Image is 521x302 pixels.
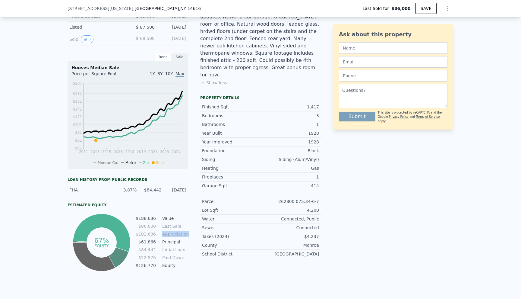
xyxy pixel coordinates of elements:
tspan: $41 [75,146,82,150]
div: Fireplaces [202,174,260,180]
td: $84,442 [135,246,156,253]
div: Monroe [260,242,319,248]
tspan: 2011 [79,150,88,154]
div: Property details [200,95,321,100]
tspan: equity [94,243,109,248]
div: Listed [69,24,123,30]
div: Parcel [202,198,260,204]
div: 3 [260,113,319,119]
div: 1928 [260,130,319,136]
tspan: $181 [73,92,82,96]
div: Connected, Public [260,216,319,222]
span: $ 87,500 [136,25,155,30]
button: Submit [339,112,375,121]
tspan: $121 [73,115,82,119]
div: 1 [260,174,319,180]
tspan: 2021 [148,150,158,154]
div: Finished Sqft [202,104,260,110]
span: Metro [125,161,136,165]
span: Zip [143,161,149,165]
td: $22,576 [135,254,156,261]
input: Name [339,42,447,54]
td: Equity [161,262,188,269]
div: [DATE] [159,35,186,43]
div: Price per Square Foot [71,71,128,80]
div: Foundation [202,148,260,154]
div: 1,417 [260,104,319,110]
div: [DATE] [159,24,186,30]
div: Ask about this property [339,30,447,39]
div: School District [202,251,260,257]
div: Taxes (2024) [202,233,260,239]
button: Show less [200,80,227,86]
span: Last Sold for [362,5,391,11]
a: Privacy Policy [389,115,409,118]
tspan: 2018 [125,150,134,154]
input: Email [339,56,447,68]
div: Sold [69,35,123,43]
div: 3.87% [115,187,137,193]
div: Sale [171,53,188,61]
div: Bedrooms [202,113,260,119]
div: $84,442 [140,187,161,193]
span: , NY 14616 [179,6,201,11]
span: Monroe Co. [98,161,118,165]
input: Phone [339,70,447,82]
td: $86,000 [135,223,156,230]
td: $102,636 [135,231,156,237]
div: [DATE] [165,187,186,193]
div: Gas [260,165,319,171]
td: Last Sale [161,223,188,230]
tspan: $161 [73,99,82,104]
tspan: $81 [75,130,82,135]
div: Year Improved [202,139,260,145]
div: County [202,242,260,248]
td: $126,770 [135,262,156,269]
tspan: 2013 [90,150,100,154]
button: SAVE [415,3,437,14]
span: Max [175,71,184,77]
td: Paid Down [161,254,188,261]
tspan: $141 [73,107,82,111]
tspan: $61 [75,138,82,143]
tspan: 2015 [102,150,111,154]
div: 4,200 [260,207,319,213]
div: Garage Sqft [202,183,260,189]
div: 262800 075.34-6-7 [260,198,319,204]
div: 1928 [260,139,319,145]
a: Terms of Service [416,115,440,118]
span: , [GEOGRAPHIC_DATA] [133,5,201,11]
div: Connected [260,225,319,231]
span: $ 69,500 [136,36,155,41]
div: Lot Sqft [202,207,260,213]
td: $61,866 [135,239,156,245]
div: 414 [260,183,319,189]
td: Principal [161,239,188,245]
div: Year Built [202,130,260,136]
div: Water [202,216,260,222]
td: Appreciation [161,231,188,237]
span: Sale [156,161,164,165]
div: Block [260,148,319,154]
div: $4,237 [260,233,319,239]
tspan: 67% [94,237,109,244]
div: Houses Median Sale [71,65,184,71]
td: Initial Loan [161,246,188,253]
div: FHA [69,187,112,193]
div: Siding (Alum/Vinyl) [260,156,319,162]
tspan: 2019 [137,150,146,154]
div: Siding [202,156,260,162]
span: 3Y [157,71,163,76]
div: 1 [260,121,319,127]
tspan: 2016 [114,150,123,154]
span: 10Y [165,71,173,76]
tspan: $101 [73,123,82,127]
td: Value [161,215,188,222]
div: Loan history from public records [68,177,188,182]
tspan: 2024 [172,150,181,154]
div: Heating [202,165,260,171]
button: View historical data [81,35,93,43]
button: Show Options [441,2,453,14]
div: [GEOGRAPHIC_DATA] [260,251,319,257]
tspan: 2023 [160,150,169,154]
